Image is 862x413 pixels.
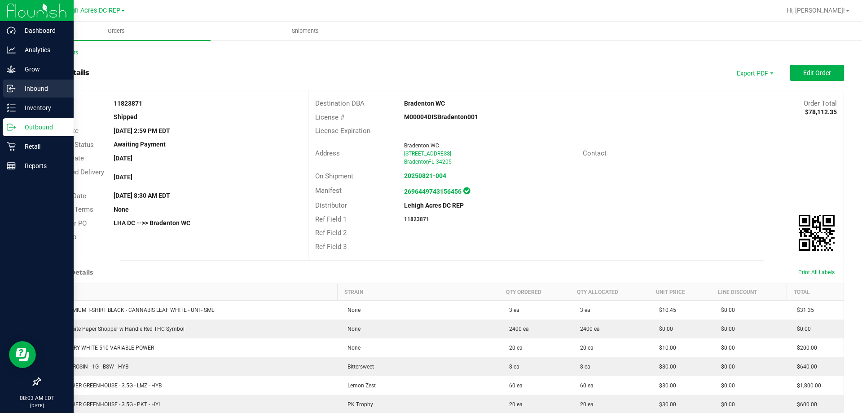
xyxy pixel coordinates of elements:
[7,84,16,93] inline-svg: Inbound
[404,202,464,209] strong: Lehigh Acres DC REP
[717,326,735,332] span: $0.00
[792,307,814,313] span: $31.35
[46,401,160,408] span: FD - FLOWER GREENHOUSE - 3.5G - PKT - HYI
[315,243,347,251] span: Ref Field 3
[16,64,70,75] p: Grow
[404,188,462,195] a: 2696449743156456
[338,284,499,301] th: Strain
[655,364,676,370] span: $80.00
[46,382,162,389] span: FD - FLOWER GREENHOUSE - 3.5G - LMZ - HYB
[343,307,361,313] span: None
[787,284,844,301] th: Total
[655,307,676,313] span: $10.45
[46,326,185,332] span: SBag - White Paper Shopper w Handle Red THC Symbol
[343,364,374,370] span: Bittersweet
[505,345,523,351] span: 20 ea
[343,401,373,408] span: PK Trophy
[16,160,70,171] p: Reports
[792,401,817,408] span: $600.00
[404,100,445,107] strong: Bradenton WC
[576,326,600,332] span: 2400 ea
[717,382,735,389] span: $0.00
[787,7,845,14] span: Hi, [PERSON_NAME]!
[576,364,590,370] span: 8 ea
[711,284,787,301] th: Line Discount
[7,26,16,35] inline-svg: Dashboard
[315,127,370,135] span: License Expiration
[804,99,837,107] span: Order Total
[805,108,837,115] strong: $78,112.35
[505,364,519,370] span: 8 ea
[576,307,590,313] span: 3 ea
[16,44,70,55] p: Analytics
[570,284,649,301] th: Qty Allocated
[7,142,16,151] inline-svg: Retail
[46,364,128,370] span: GL - LIVE ROSIN - 1G - BSW - HYB
[404,151,451,157] span: [STREET_ADDRESS]
[799,215,835,251] img: Scan me!
[799,215,835,251] qrcode: 11823871
[505,307,519,313] span: 3 ea
[576,345,594,351] span: 20 ea
[47,168,104,187] span: Requested Delivery Date
[717,345,735,351] span: $0.00
[404,159,429,165] span: Bradenton
[7,103,16,112] inline-svg: Inventory
[96,27,137,35] span: Orders
[649,284,711,301] th: Unit Price
[211,22,400,40] a: Shipments
[505,382,523,389] span: 60 ea
[315,172,353,180] span: On Shipment
[315,201,347,209] span: Distributor
[798,269,835,275] span: Print All Labels
[114,192,170,199] strong: [DATE] 8:30 AM EDT
[499,284,570,301] th: Qty Ordered
[792,326,811,332] span: $0.00
[576,401,594,408] span: 20 ea
[343,326,361,332] span: None
[315,187,342,195] span: Manifest
[404,172,446,179] a: 20250821-004
[7,45,16,54] inline-svg: Analytics
[16,83,70,94] p: Inbound
[315,113,344,121] span: License #
[792,364,817,370] span: $640.00
[463,186,470,195] span: In Sync
[404,142,439,149] span: Bradenton WC
[505,326,529,332] span: 2400 ea
[46,307,214,313] span: SW - PREMIUM T-SHIRT BLACK - CANNABIS LEAF WHITE - UNI - SML
[404,216,429,222] strong: 11823871
[727,65,781,81] li: Export PDF
[114,127,170,134] strong: [DATE] 2:59 PM EDT
[655,345,676,351] span: $10.00
[505,401,523,408] span: 20 ea
[114,141,166,148] strong: Awaiting Payment
[343,345,361,351] span: None
[114,113,137,120] strong: Shipped
[655,326,673,332] span: $0.00
[114,155,132,162] strong: [DATE]
[315,229,347,237] span: Ref Field 2
[803,69,831,76] span: Edit Order
[22,22,211,40] a: Orders
[792,382,821,389] span: $1,800.00
[717,307,735,313] span: $0.00
[114,219,190,226] strong: LHA DC -->> Bradenton WC
[16,141,70,152] p: Retail
[315,149,340,157] span: Address
[436,159,452,165] span: 34205
[16,102,70,113] p: Inventory
[404,113,478,120] strong: M00004DISBradenton001
[280,27,331,35] span: Shipments
[16,122,70,133] p: Outbound
[7,123,16,132] inline-svg: Outbound
[315,99,365,107] span: Destination DBA
[46,345,154,351] span: FT BATTERY WHITE 510 VARIABLE POWER
[59,7,120,14] span: Lehigh Acres DC REP
[9,341,36,368] iframe: Resource center
[427,159,428,165] span: ,
[4,394,70,402] p: 08:03 AM EDT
